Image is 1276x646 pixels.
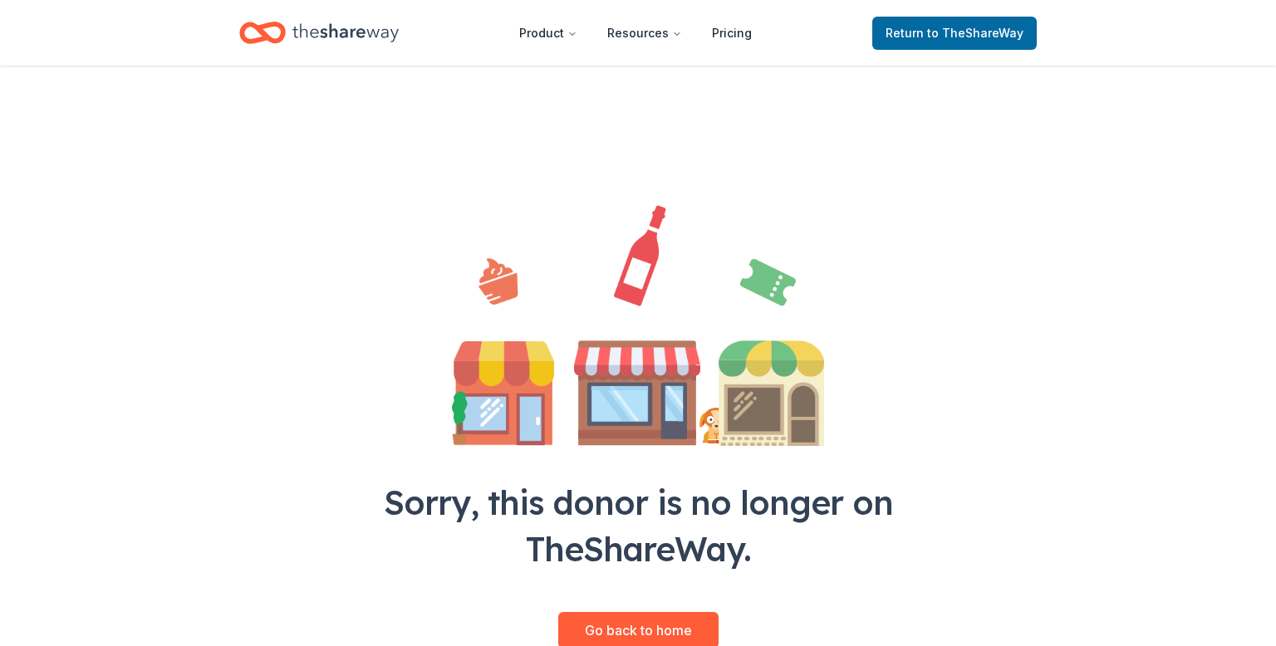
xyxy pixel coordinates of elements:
button: Resources [594,17,695,50]
button: Product [506,17,591,50]
nav: Main [506,13,765,52]
img: Illustration for landing page [452,205,824,446]
a: Returnto TheShareWay [872,17,1037,50]
span: to TheShareWay [927,26,1023,40]
span: Return [886,23,1023,43]
a: Home [239,13,399,52]
div: Sorry, this donor is no longer on TheShareWay. [346,479,930,572]
a: Pricing [699,17,765,50]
